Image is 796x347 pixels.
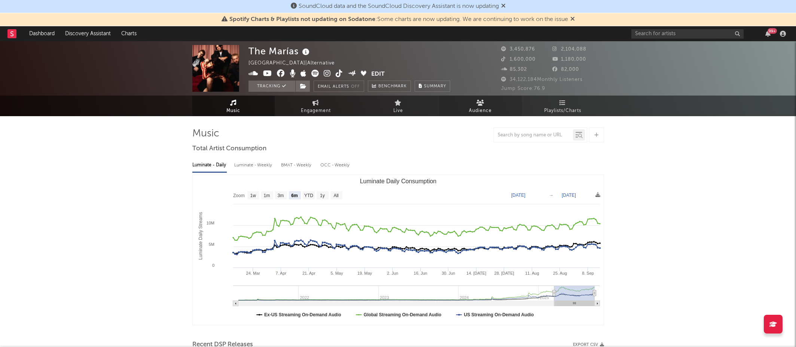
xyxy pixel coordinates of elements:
span: 3,450,876 [501,47,535,52]
span: : Some charts are now updating. We are continuing to work on the issue [229,16,568,22]
button: Summary [415,81,450,92]
text: 10M [206,221,214,225]
text: Luminate Daily Streams [198,212,203,260]
span: 85,302 [501,67,527,72]
text: 7. Apr [275,271,286,275]
span: Total Artist Consumption [192,144,266,153]
a: Engagement [275,96,357,116]
span: Dismiss [501,3,506,9]
a: Audience [439,96,522,116]
button: 99+ [765,31,771,37]
text: 5. May [330,271,343,275]
text: 19. May [357,271,372,275]
a: Benchmark [368,81,411,92]
span: Benchmark [378,82,407,91]
text: 1y [320,193,325,198]
text: 11. Aug [525,271,539,275]
span: Dismiss [570,16,575,22]
text: Zoom [233,193,245,198]
text: 0 [212,263,214,268]
text: Ex-US Streaming On-Demand Audio [264,312,341,317]
input: Search for artists [631,29,744,39]
svg: Luminate Daily Consumption [193,175,604,325]
span: Jump Score: 76.9 [501,86,545,91]
div: 99 + [768,28,777,34]
text: 25. Aug [553,271,567,275]
text: 5M [208,242,214,247]
text: 24. Mar [246,271,260,275]
a: Music [192,96,275,116]
text: 16. Jun [414,271,427,275]
text: US Streaming On-Demand Audio [464,312,534,317]
text: 1m [263,193,270,198]
a: Discovery Assistant [60,26,116,41]
div: BMAT - Weekly [281,159,313,172]
div: Luminate - Daily [192,159,227,172]
text: Global Streaming On-Demand Audio [363,312,441,317]
span: 1,600,000 [501,57,536,62]
button: Tracking [248,81,295,92]
span: Live [393,106,403,115]
text: 28. [DATE] [494,271,514,275]
div: The Marías [248,45,311,57]
span: 2,104,088 [552,47,586,52]
button: Email AlertsOff [314,81,364,92]
span: 34,122,184 Monthly Listeners [501,77,583,82]
text: 3m [277,193,284,198]
span: Playlists/Charts [544,106,581,115]
text: Luminate Daily Consumption [360,178,436,184]
text: All [333,193,338,198]
button: Edit [371,70,385,79]
text: 8. Sep [582,271,594,275]
text: 1w [250,193,256,198]
span: Music [226,106,240,115]
span: 1,180,000 [552,57,586,62]
text: [DATE] [511,193,525,198]
text: 14. [DATE] [466,271,486,275]
div: [GEOGRAPHIC_DATA] | Alternative [248,59,343,68]
span: Audience [469,106,492,115]
span: Engagement [301,106,331,115]
em: Off [351,85,360,89]
text: 6m [291,193,298,198]
div: Luminate - Weekly [234,159,274,172]
span: 82,000 [552,67,579,72]
a: Live [357,96,439,116]
a: Charts [116,26,142,41]
a: Playlists/Charts [522,96,604,116]
text: 21. Apr [302,271,315,275]
text: → [549,193,553,198]
text: 2. Jun [387,271,398,275]
text: [DATE] [562,193,576,198]
text: 30. Jun [442,271,455,275]
input: Search by song name or URL [494,132,573,138]
text: YTD [304,193,313,198]
span: Summary [424,84,446,88]
button: Export CSV [573,343,604,347]
div: OCC - Weekly [320,159,350,172]
span: SoundCloud data and the SoundCloud Discovery Assistant is now updating [299,3,499,9]
a: Dashboard [24,26,60,41]
span: Spotify Charts & Playlists not updating on Sodatone [229,16,375,22]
